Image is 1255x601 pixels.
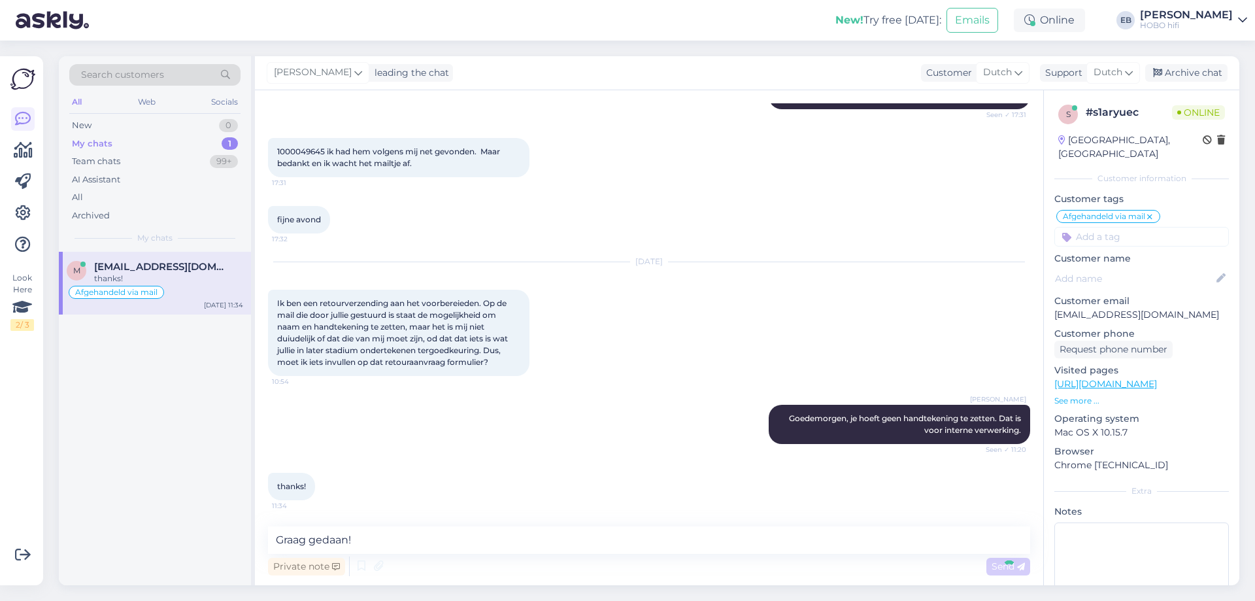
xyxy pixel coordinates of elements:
[72,137,112,150] div: My chats
[73,266,80,275] span: m
[94,273,243,284] div: thanks!
[970,394,1026,404] span: [PERSON_NAME]
[1140,10,1233,20] div: [PERSON_NAME]
[1054,341,1173,358] div: Request phone number
[983,65,1012,80] span: Dutch
[1054,252,1229,266] p: Customer name
[277,298,510,367] span: Ik ben een retourverzending aan het voorbereieden. Op de mail die door jullie gestuurd is staat d...
[946,8,998,33] button: Emails
[81,68,164,82] span: Search customers
[1054,505,1229,519] p: Notes
[135,94,158,111] div: Web
[1140,10,1247,31] a: [PERSON_NAME]HOBO hifi
[1054,426,1229,439] p: Mac OS X 10.15.7
[789,413,1023,435] span: Goedemorgen, je hoeft geen handtekening te zetten. Dat is voor interne verwerking.
[69,94,84,111] div: All
[72,173,120,186] div: AI Assistant
[835,14,863,26] b: New!
[1054,412,1229,426] p: Operating system
[977,110,1026,120] span: Seen ✓ 17:31
[1040,66,1082,80] div: Support
[72,119,92,132] div: New
[272,501,321,511] span: 11:34
[1145,64,1228,82] div: Archive chat
[210,155,238,168] div: 99+
[1066,109,1071,119] span: s
[10,67,35,92] img: Askly Logo
[921,66,972,80] div: Customer
[1014,9,1085,32] div: Online
[1054,308,1229,322] p: [EMAIL_ADDRESS][DOMAIN_NAME]
[209,94,241,111] div: Socials
[72,209,110,222] div: Archived
[274,65,352,80] span: [PERSON_NAME]
[1058,133,1203,161] div: [GEOGRAPHIC_DATA], [GEOGRAPHIC_DATA]
[277,215,321,224] span: fijne avond
[277,481,306,491] span: thanks!
[137,232,173,244] span: My chats
[72,191,83,204] div: All
[72,155,120,168] div: Team chats
[1116,11,1135,29] div: EB
[1054,395,1229,407] p: See more ...
[1054,327,1229,341] p: Customer phone
[1094,65,1122,80] span: Dutch
[75,288,158,296] span: Afgehandeld via mail
[272,234,321,244] span: 17:32
[1054,485,1229,497] div: Extra
[219,119,238,132] div: 0
[222,137,238,150] div: 1
[1054,364,1229,377] p: Visited pages
[835,12,941,28] div: Try free [DATE]:
[1054,378,1157,390] a: [URL][DOMAIN_NAME]
[1063,213,1145,220] span: Afgehandeld via mail
[272,178,321,188] span: 17:31
[1054,458,1229,472] p: Chrome [TECHNICAL_ID]
[977,445,1026,455] span: Seen ✓ 11:20
[10,319,34,331] div: 2 / 3
[1086,105,1172,120] div: # s1aryuec
[1054,227,1229,247] input: Add a tag
[268,256,1030,267] div: [DATE]
[1054,445,1229,458] p: Browser
[94,261,230,273] span: msanten57@gmail.com
[272,377,321,386] span: 10:54
[1054,294,1229,308] p: Customer email
[1172,105,1225,120] span: Online
[1140,20,1233,31] div: HOBO hifi
[1055,271,1214,286] input: Add name
[10,272,34,331] div: Look Here
[204,300,243,310] div: [DATE] 11:34
[1054,173,1229,184] div: Customer information
[1054,192,1229,206] p: Customer tags
[369,66,449,80] div: leading the chat
[277,146,502,168] span: 1000049645 ik had hem volgens mij net gevonden. Maar bedankt en ik wacht het mailtje af.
